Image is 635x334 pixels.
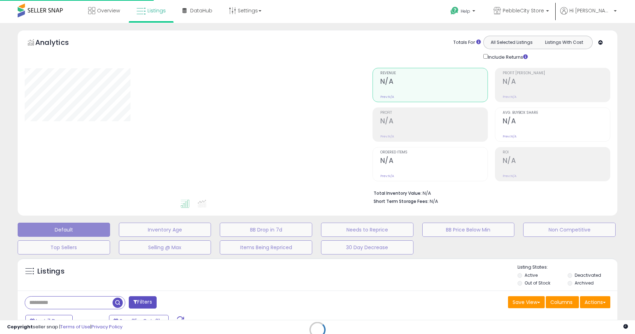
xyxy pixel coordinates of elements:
span: Profit [380,111,488,115]
a: Help [445,1,482,23]
small: Prev: N/A [503,134,516,139]
small: Prev: N/A [380,134,394,139]
div: Totals For [453,39,481,46]
span: PebbleCity Store [503,7,544,14]
button: 30 Day Decrease [321,240,413,254]
h2: N/A [380,77,488,87]
button: All Selected Listings [485,38,538,47]
button: Items Being Repriced [220,240,312,254]
div: seller snap | | [7,324,122,330]
button: BB Drop in 7d [220,223,312,237]
button: Top Sellers [18,240,110,254]
span: Hi [PERSON_NAME] [569,7,612,14]
h2: N/A [380,117,488,127]
div: Include Returns [478,53,536,61]
span: Revenue [380,71,488,75]
b: Total Inventory Value: [374,190,422,196]
span: Ordered Items [380,151,488,154]
button: Selling @ Max [119,240,211,254]
span: Avg. Buybox Share [503,111,610,115]
small: Prev: N/A [503,95,516,99]
i: Get Help [450,6,459,15]
b: Short Term Storage Fees: [374,198,429,204]
button: Inventory Age [119,223,211,237]
small: Prev: N/A [380,95,394,99]
button: Default [18,223,110,237]
small: Prev: N/A [380,174,394,178]
span: Overview [97,7,120,14]
button: Needs to Reprice [321,223,413,237]
button: BB Price Below Min [422,223,515,237]
a: Hi [PERSON_NAME] [560,7,617,23]
strong: Copyright [7,323,33,330]
h2: N/A [503,117,610,127]
h2: N/A [380,157,488,166]
span: Listings [147,7,166,14]
button: Non Competitive [523,223,616,237]
button: Listings With Cost [538,38,590,47]
span: DataHub [190,7,212,14]
li: N/A [374,188,605,197]
h2: N/A [503,157,610,166]
span: N/A [430,198,438,205]
h2: N/A [503,77,610,87]
span: Help [461,8,470,14]
span: ROI [503,151,610,154]
span: Profit [PERSON_NAME] [503,71,610,75]
small: Prev: N/A [503,174,516,178]
h5: Analytics [35,37,83,49]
